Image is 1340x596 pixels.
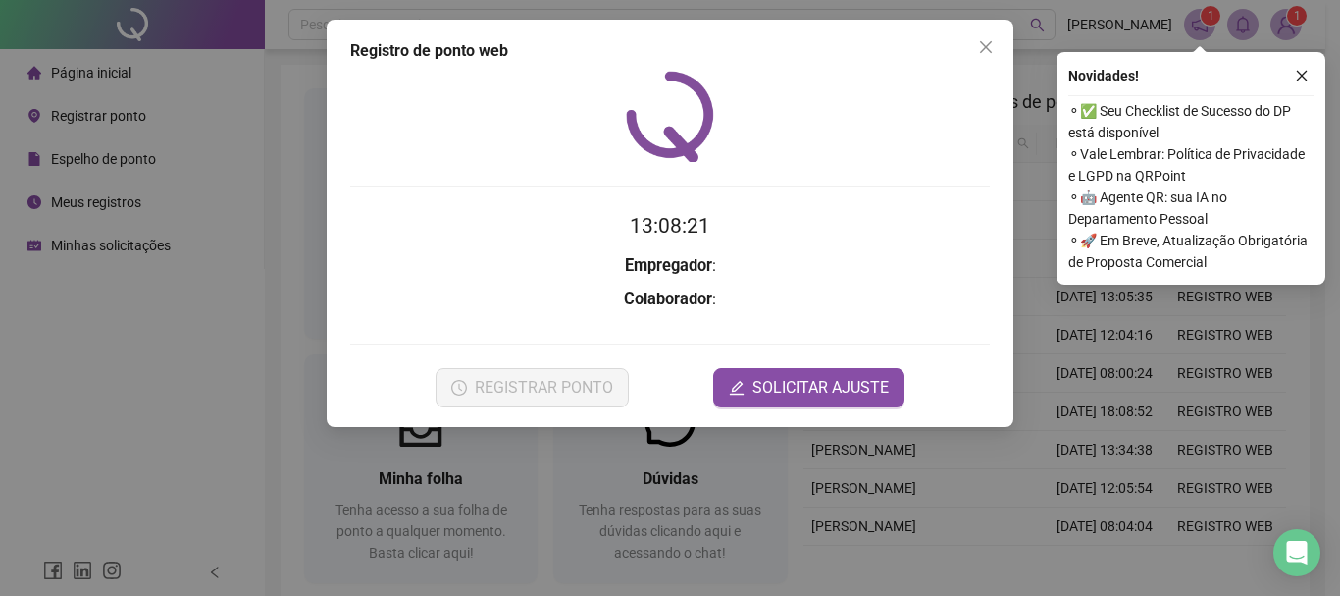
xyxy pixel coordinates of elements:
[752,376,889,400] span: SOLICITAR AJUSTE
[1068,65,1139,86] span: Novidades !
[1273,529,1320,576] div: Open Intercom Messenger
[729,380,745,396] span: edit
[1295,69,1309,82] span: close
[630,214,710,238] time: 13:08:21
[1068,187,1314,230] span: ⚬ 🤖 Agente QR: sua IA no Departamento Pessoal
[624,290,712,308] strong: Colaborador
[978,39,994,55] span: close
[350,287,990,312] h3: :
[713,368,904,407] button: editSOLICITAR AJUSTE
[970,31,1002,63] button: Close
[1068,100,1314,143] span: ⚬ ✅ Seu Checklist de Sucesso do DP está disponível
[625,256,712,275] strong: Empregador
[350,253,990,279] h3: :
[436,368,629,407] button: REGISTRAR PONTO
[1068,230,1314,273] span: ⚬ 🚀 Em Breve, Atualização Obrigatória de Proposta Comercial
[350,39,990,63] div: Registro de ponto web
[626,71,714,162] img: QRPoint
[1068,143,1314,187] span: ⚬ Vale Lembrar: Política de Privacidade e LGPD na QRPoint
